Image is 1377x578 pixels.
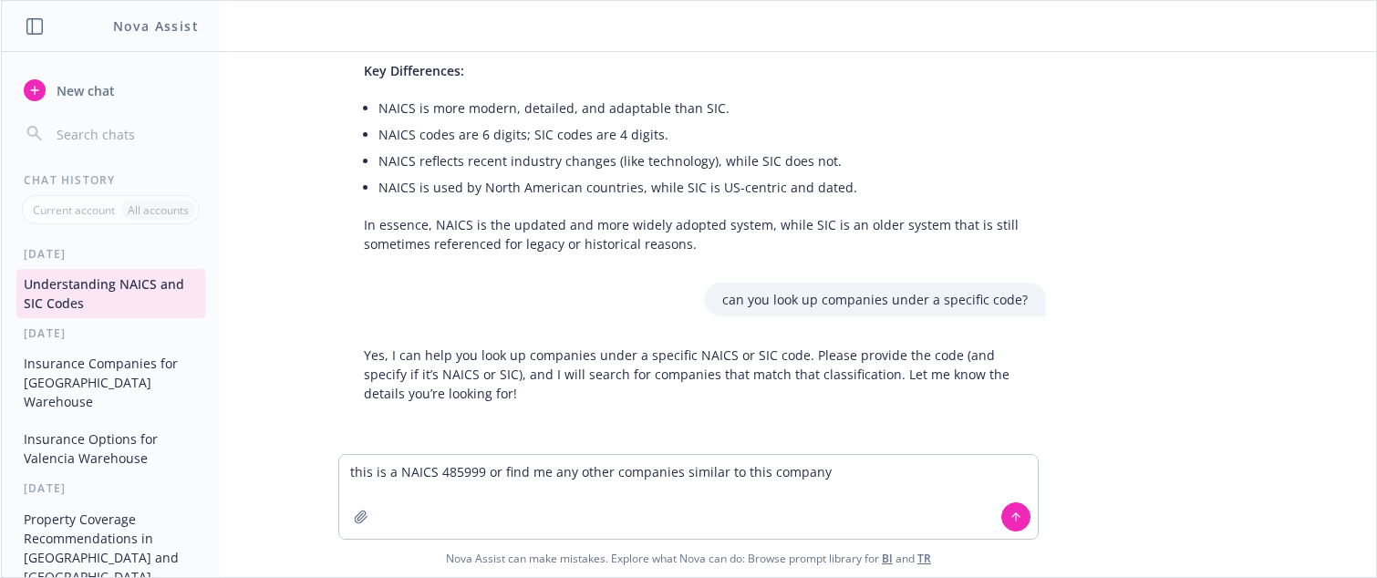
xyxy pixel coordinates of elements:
p: can you look up companies under a specific code? [722,290,1028,309]
button: Insurance Companies for [GEOGRAPHIC_DATA] Warehouse [16,348,205,417]
li: NAICS is more modern, detailed, and adaptable than SIC. [378,95,1028,121]
p: In essence, NAICS is the updated and more widely adopted system, while SIC is an older system tha... [364,215,1028,253]
p: Yes, I can help you look up companies under a specific NAICS or SIC code. Please provide the code... [364,346,1028,403]
p: All accounts [128,202,189,218]
button: Understanding NAICS and SIC Codes [16,269,205,318]
li: NAICS codes are 6 digits; SIC codes are 4 digits. [378,121,1028,148]
span: Nova Assist can make mistakes. Explore what Nova can do: Browse prompt library for and [446,540,931,577]
button: Insurance Options for Valencia Warehouse [16,424,205,473]
button: New chat [16,74,205,107]
div: [DATE] [2,246,220,262]
div: Chat History [2,172,220,188]
div: [DATE] [2,480,220,496]
span: Key Differences: [364,62,464,79]
textarea: this is a NAICS 485999 or find me any other companies similar to this company [339,455,1038,539]
span: New chat [53,81,115,100]
a: BI [882,551,893,566]
input: Search chats [53,121,198,147]
h1: Nova Assist [113,16,199,36]
li: NAICS is used by North American countries, while SIC is US-centric and dated. [378,174,1028,201]
li: NAICS reflects recent industry changes (like technology), while SIC does not. [378,148,1028,174]
p: Current account [33,202,115,218]
div: [DATE] [2,325,220,341]
a: TR [917,551,931,566]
